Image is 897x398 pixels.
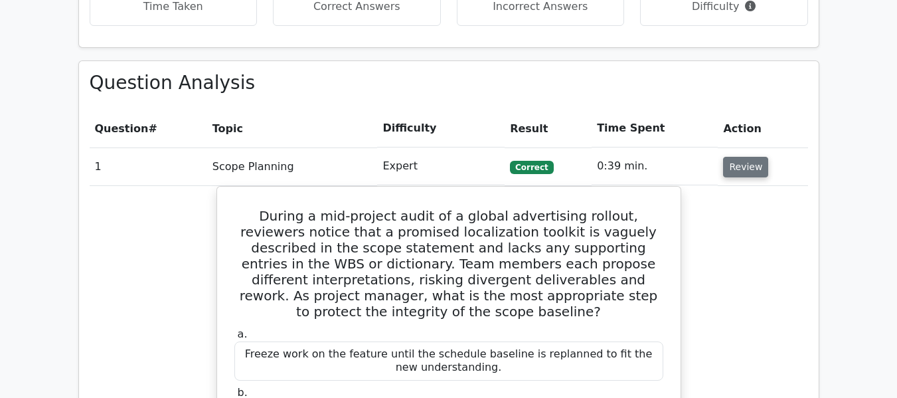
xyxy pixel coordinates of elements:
span: Correct [510,161,553,174]
span: Question [95,122,149,135]
th: Time Spent [592,110,718,148]
td: 0:39 min. [592,148,718,185]
td: Scope Planning [207,148,378,185]
span: a. [238,328,248,340]
th: # [90,110,207,148]
th: Action [718,110,807,148]
th: Result [505,110,592,148]
h3: Question Analysis [90,72,808,94]
th: Topic [207,110,378,148]
div: Freeze work on the feature until the schedule baseline is replanned to fit the new understanding. [234,342,663,381]
h5: During a mid-project audit of a global advertising rollout, reviewers notice that a promised loca... [233,208,665,320]
td: Expert [377,148,505,185]
button: Review [723,157,768,177]
th: Difficulty [377,110,505,148]
td: 1 [90,148,207,185]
